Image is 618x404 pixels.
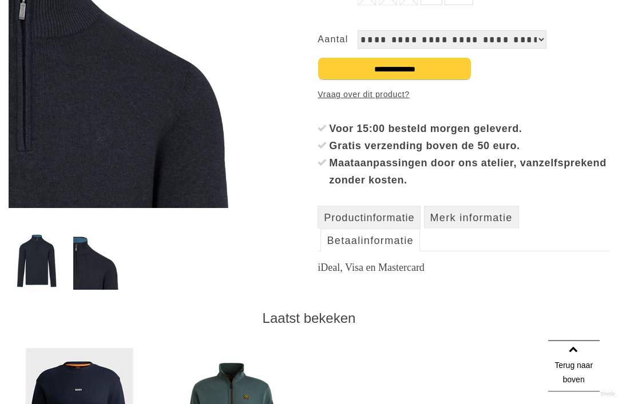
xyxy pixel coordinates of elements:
[424,206,519,229] a: Merk informatie
[329,138,609,155] div: Gratis verzending boven de 50 euro.
[548,341,600,392] a: Terug naar boven
[73,234,118,290] img: campbell-093986-sydney-truien
[320,229,419,252] a: Betaalinformatie
[14,234,60,290] img: campbell-093986-sydney-truien
[318,31,358,49] label: Aantal
[318,262,425,274] font: iDeal, Visa en Mastercard
[329,121,609,138] div: Voor 15:00 besteld morgen geleverd.
[318,155,609,189] li: Maataanpassingen door ons atelier, vanzelfsprekend zonder kosten.
[9,310,609,327] div: Laatst bekeken
[318,206,421,229] a: Productinformatie
[318,86,409,103] a: Vraag over dit product?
